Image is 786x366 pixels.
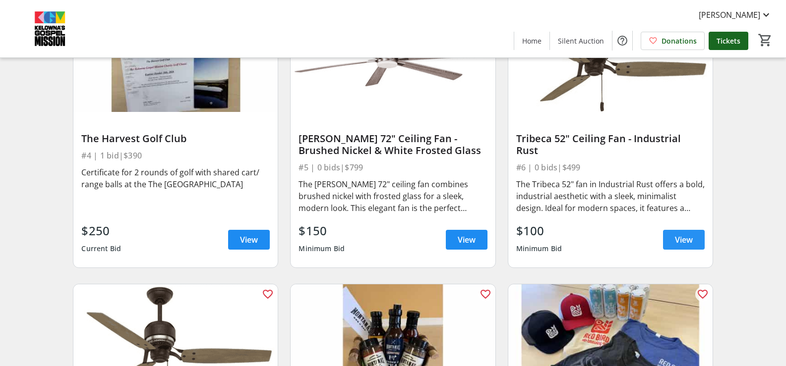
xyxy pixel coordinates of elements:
[558,36,604,46] span: Silent Auction
[480,288,491,300] mat-icon: favorite_outline
[228,230,270,250] a: View
[699,9,760,21] span: [PERSON_NAME]
[81,166,270,190] div: Certificate for 2 rounds of golf with shared cart/ range balls at the The [GEOGRAPHIC_DATA]
[709,32,748,50] a: Tickets
[262,288,274,300] mat-icon: favorite_outline
[516,178,705,214] div: The Tribeca 52" fan in Industrial Rust offers a bold, industrial aesthetic with a sleek, minimali...
[662,36,697,46] span: Donations
[516,222,562,240] div: $100
[697,288,709,300] mat-icon: favorite_outline
[299,222,345,240] div: $150
[522,36,542,46] span: Home
[516,160,705,174] div: #6 | 0 bids | $499
[641,32,705,50] a: Donations
[516,133,705,157] div: Tribeca 52" Ceiling Fan - Industrial Rust
[81,240,121,258] div: Current Bid
[6,4,94,53] img: Kelowna's Gospel Mission's Logo
[516,240,562,258] div: Minimum Bid
[756,31,774,49] button: Cart
[240,234,258,246] span: View
[717,36,740,46] span: Tickets
[514,32,549,50] a: Home
[299,178,487,214] div: The [PERSON_NAME] 72" ceiling fan combines brushed nickel with frosted glass for a sleek, modern ...
[81,222,121,240] div: $250
[550,32,612,50] a: Silent Auction
[458,234,476,246] span: View
[612,31,632,51] button: Help
[691,7,780,23] button: [PERSON_NAME]
[81,133,270,145] div: The Harvest Golf Club
[446,230,487,250] a: View
[299,160,487,174] div: #5 | 0 bids | $799
[299,240,345,258] div: Minimum Bid
[81,149,270,162] div: #4 | 1 bid | $390
[663,230,705,250] a: View
[299,133,487,157] div: [PERSON_NAME] 72" Ceiling Fan - Brushed Nickel & White Frosted Glass
[675,234,693,246] span: View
